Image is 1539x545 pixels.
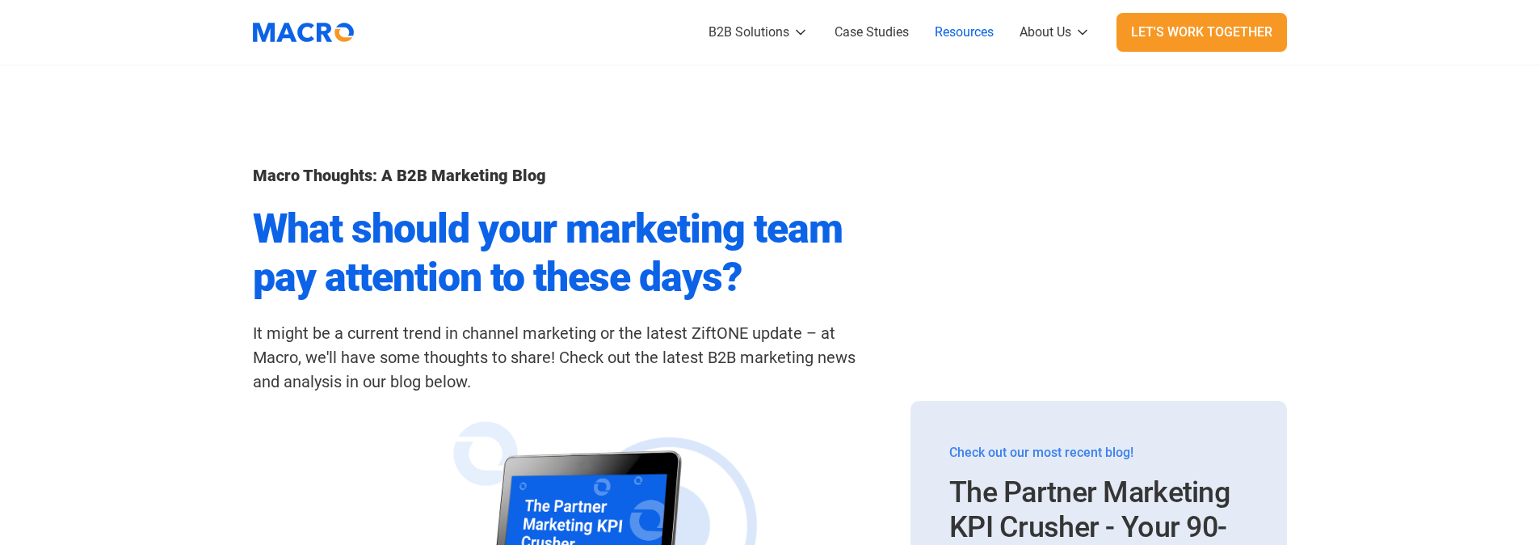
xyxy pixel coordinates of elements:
div: Check out our most recent blog! [949,443,1247,463]
img: Macromator Logo [245,12,362,53]
h2: What should your marketing team pay attention to these days? [253,205,873,302]
div: It might be a current trend in channel marketing or the latest ZiftONE update – at Macro, we'll h... [253,321,873,394]
a: home [253,12,366,53]
div: Let's Work Together [1131,23,1272,42]
div: About Us [1020,23,1071,42]
a: Let's Work Together [1116,13,1287,52]
div: B2B Solutions [709,23,789,42]
h1: Macro Thoughts: A B2B Marketing Blog [253,166,873,185]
